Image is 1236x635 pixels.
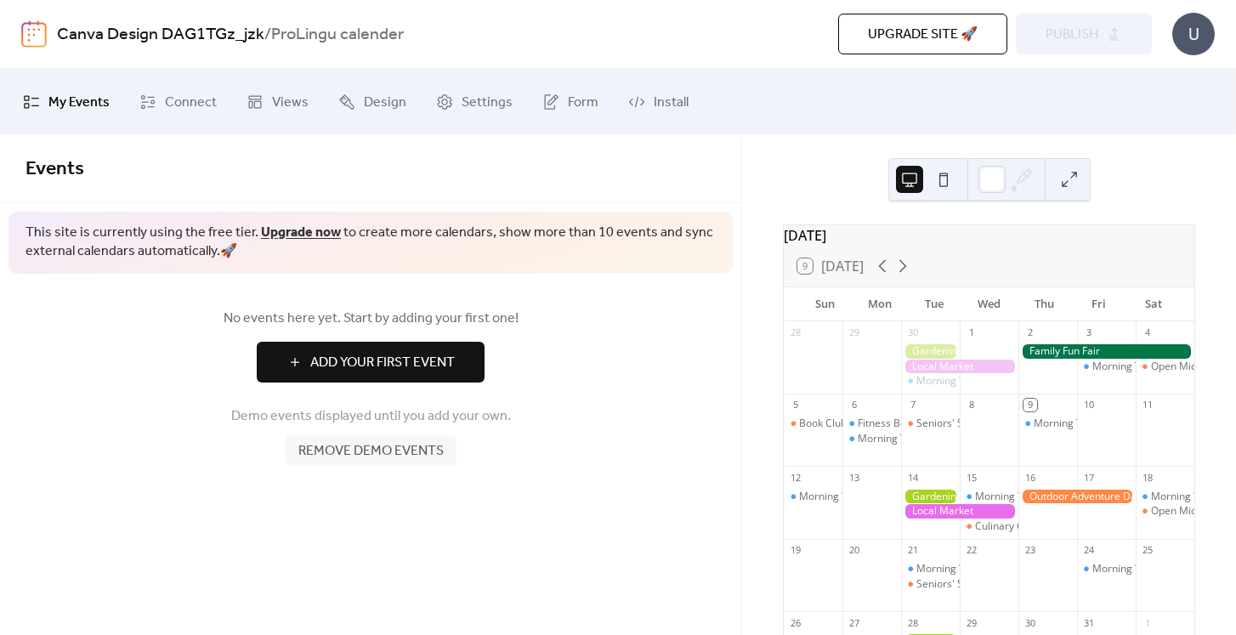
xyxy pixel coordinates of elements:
[858,432,949,446] div: Morning Yoga Bliss
[1077,562,1136,576] div: Morning Yoga Bliss
[916,562,1007,576] div: Morning Yoga Bliss
[842,432,901,446] div: Morning Yoga Bliss
[1141,471,1154,484] div: 18
[916,577,1006,592] div: Seniors' Social Tea
[797,287,852,321] div: Sun
[310,353,455,373] span: Add Your First Event
[10,76,122,128] a: My Events
[960,519,1018,534] div: Culinary Cooking Class
[286,435,456,466] button: Remove demo events
[1092,360,1183,374] div: Morning Yoga Bliss
[901,374,960,388] div: Morning Yoga Bliss
[842,417,901,431] div: Fitness Bootcamp
[848,544,860,557] div: 20
[906,616,919,629] div: 28
[848,326,860,339] div: 29
[1034,417,1125,431] div: Morning Yoga Bliss
[1092,562,1183,576] div: Morning Yoga Bliss
[784,490,842,504] div: Morning Yoga Bliss
[916,374,1007,388] div: Morning Yoga Bliss
[965,399,978,411] div: 8
[799,417,897,431] div: Book Club Gathering
[789,326,802,339] div: 28
[848,471,860,484] div: 13
[462,89,513,116] span: Settings
[1082,326,1095,339] div: 3
[784,417,842,431] div: Book Club Gathering
[1141,544,1154,557] div: 25
[1023,326,1036,339] div: 2
[906,471,919,484] div: 14
[848,616,860,629] div: 27
[26,309,716,329] span: No events here yet. Start by adding your first one!
[257,342,485,383] button: Add Your First Event
[1077,360,1136,374] div: Morning Yoga Bliss
[901,577,960,592] div: Seniors' Social Tea
[1136,504,1194,519] div: Open Mic Night
[21,20,47,48] img: logo
[962,287,1017,321] div: Wed
[907,287,961,321] div: Tue
[789,399,802,411] div: 5
[298,441,444,462] span: Remove demo events
[26,342,716,383] a: Add Your First Event
[1151,504,1224,519] div: Open Mic Night
[1023,399,1036,411] div: 9
[1082,616,1095,629] div: 31
[1126,287,1181,321] div: Sat
[615,76,701,128] a: Install
[901,344,960,359] div: Gardening Workshop
[26,150,84,188] span: Events
[901,360,1018,374] div: Local Market
[906,326,919,339] div: 30
[868,25,978,45] span: Upgrade site 🚀
[231,406,511,427] span: Demo events displayed until you add your own.
[326,76,419,128] a: Design
[1136,490,1194,504] div: Morning Yoga Bliss
[799,490,890,504] div: Morning Yoga Bliss
[1082,471,1095,484] div: 17
[1017,287,1071,321] div: Thu
[901,490,960,504] div: Gardening Workshop
[901,504,1018,519] div: Local Market
[901,562,960,576] div: Morning Yoga Bliss
[965,616,978,629] div: 29
[1151,360,1224,374] div: Open Mic Night
[364,89,406,116] span: Design
[853,287,907,321] div: Mon
[264,19,271,51] b: /
[272,89,309,116] span: Views
[127,76,230,128] a: Connect
[1018,344,1194,359] div: Family Fun Fair
[1018,490,1136,504] div: Outdoor Adventure Day
[1082,544,1095,557] div: 24
[784,225,1194,246] div: [DATE]
[654,89,689,116] span: Install
[423,76,525,128] a: Settings
[960,490,1018,504] div: Morning Yoga Bliss
[975,519,1083,534] div: Culinary Cooking Class
[848,399,860,411] div: 6
[568,89,598,116] span: Form
[975,490,1066,504] div: Morning Yoga Bliss
[916,417,1006,431] div: Seniors' Social Tea
[1018,417,1077,431] div: Morning Yoga Bliss
[1141,399,1154,411] div: 11
[48,89,110,116] span: My Events
[261,219,341,246] a: Upgrade now
[965,326,978,339] div: 1
[965,471,978,484] div: 15
[1136,360,1194,374] div: Open Mic Night
[26,224,716,262] span: This site is currently using the free tier. to create more calendars, show more than 10 events an...
[1141,616,1154,629] div: 1
[906,544,919,557] div: 21
[1023,471,1036,484] div: 16
[271,19,404,51] b: ProLingu calender
[1023,544,1036,557] div: 23
[789,616,802,629] div: 26
[530,76,611,128] a: Form
[789,471,802,484] div: 12
[1141,326,1154,339] div: 4
[906,399,919,411] div: 7
[234,76,321,128] a: Views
